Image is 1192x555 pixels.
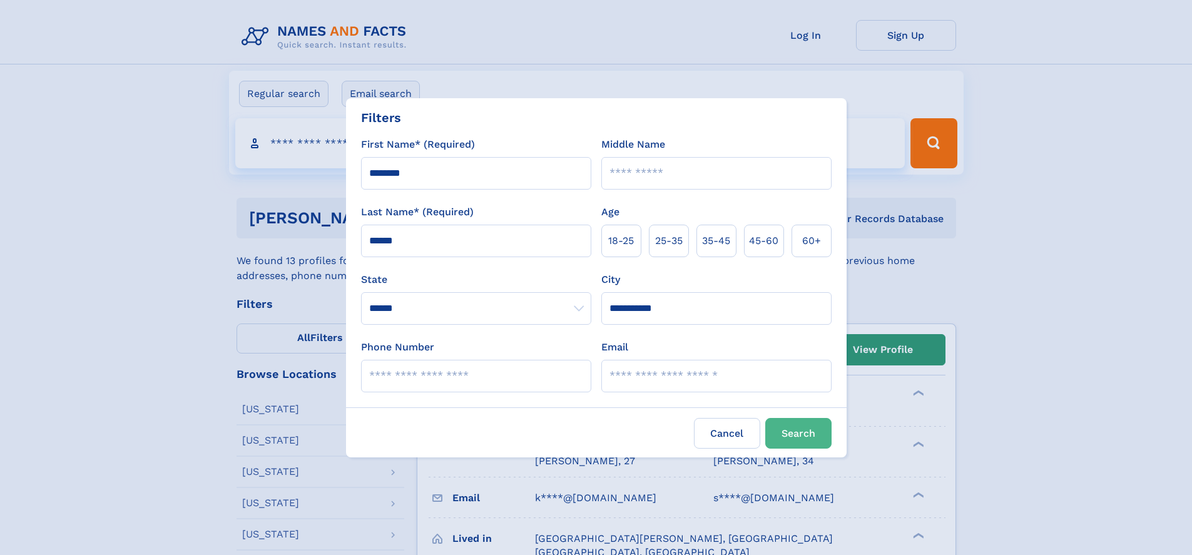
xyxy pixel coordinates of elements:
div: Filters [361,108,401,127]
button: Search [765,418,832,449]
span: 35‑45 [702,233,730,248]
label: Age [601,205,619,220]
span: 18‑25 [608,233,634,248]
label: State [361,272,591,287]
label: Cancel [694,418,760,449]
label: Last Name* (Required) [361,205,474,220]
label: First Name* (Required) [361,137,475,152]
span: 60+ [802,233,821,248]
label: Phone Number [361,340,434,355]
label: Email [601,340,628,355]
label: City [601,272,620,287]
span: 45‑60 [749,233,778,248]
span: 25‑35 [655,233,683,248]
label: Middle Name [601,137,665,152]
